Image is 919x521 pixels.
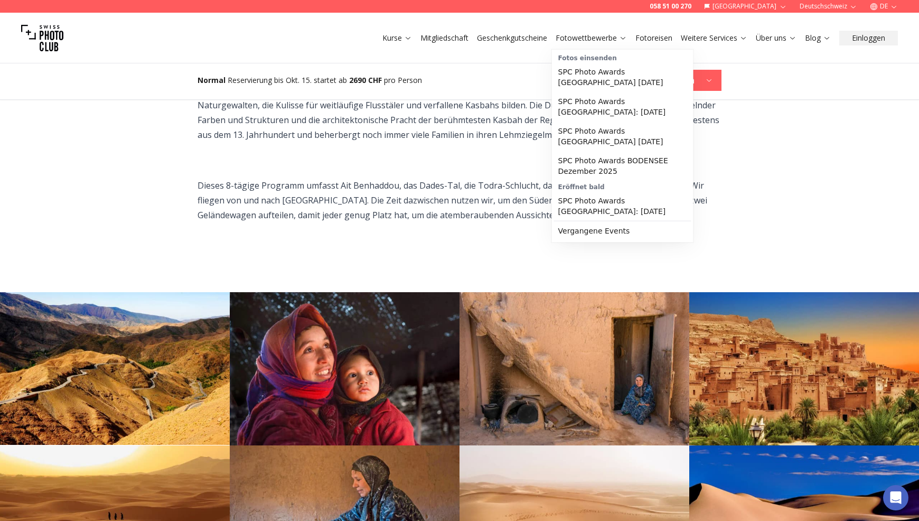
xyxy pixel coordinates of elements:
[554,62,691,92] a: SPC Photo Awards [GEOGRAPHIC_DATA] [DATE]
[689,292,919,445] img: Photo193
[635,33,672,43] a: Fotoreisen
[230,292,460,445] img: Photo191
[416,31,473,45] button: Mitgliedschaft
[228,75,347,85] span: Reservierung bis Okt. 15. startet ab
[554,122,691,151] a: SPC Photo Awards [GEOGRAPHIC_DATA] [DATE]
[473,31,551,45] button: Geschenkgutscheine
[631,31,677,45] button: Fotoreisen
[756,33,796,43] a: Über uns
[349,75,382,85] b: 2690 CHF
[420,33,468,43] a: Mitgliedschaft
[805,33,831,43] a: Blog
[554,191,691,221] a: SPC Photo Awards [GEOGRAPHIC_DATA]: [DATE]
[477,33,547,43] a: Geschenkgutscheine
[556,33,627,43] a: Fotowettbewerbe
[460,292,689,445] img: Photo192
[198,75,226,85] b: Normal
[554,181,691,191] div: Eröffnet bald
[554,151,691,181] a: SPC Photo Awards BODENSEE Dezember 2025
[554,52,691,62] div: Fotos einsenden
[554,221,691,240] a: Vergangene Events
[883,485,908,510] div: Open Intercom Messenger
[677,31,752,45] button: Weitere Services
[752,31,801,45] button: Über uns
[384,75,422,85] span: pro Person
[681,33,747,43] a: Weitere Services
[198,68,721,142] p: Nichts kann dich auf die Landschaften in diesem Teil [GEOGRAPHIC_DATA] vorbereiten. Wenn du durch...
[650,2,691,11] a: 058 51 00 270
[382,33,412,43] a: Kurse
[801,31,835,45] button: Blog
[554,92,691,122] a: SPC Photo Awards [GEOGRAPHIC_DATA]: [DATE]
[551,31,631,45] button: Fotowettbewerbe
[378,31,416,45] button: Kurse
[21,17,63,59] img: Swiss photo club
[198,178,721,222] p: Dieses 8-tägige Programm umfasst Ait Benhaddou, das Dades-Tal, die Todra-Schlucht, das Dorf Ksar ...
[839,31,898,45] button: Einloggen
